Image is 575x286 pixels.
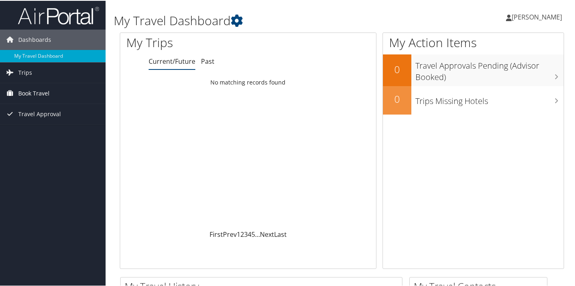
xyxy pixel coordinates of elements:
h1: My Action Items [383,33,564,50]
a: Next [260,229,274,238]
h1: My Trips [126,33,263,50]
a: 1 [237,229,240,238]
a: 5 [251,229,255,238]
h2: 0 [383,91,411,105]
a: Current/Future [149,56,195,65]
a: [PERSON_NAME] [506,4,570,28]
span: Travel Approval [18,103,61,123]
a: 4 [248,229,251,238]
h2: 0 [383,62,411,76]
a: First [210,229,223,238]
span: Dashboards [18,29,51,49]
a: 0Trips Missing Hotels [383,85,564,114]
a: Prev [223,229,237,238]
a: Past [201,56,214,65]
span: Book Travel [18,82,50,103]
a: Last [274,229,287,238]
h3: Travel Approvals Pending (Advisor Booked) [415,55,564,82]
span: … [255,229,260,238]
h3: Trips Missing Hotels [415,91,564,106]
span: Trips [18,62,32,82]
a: 2 [240,229,244,238]
a: 3 [244,229,248,238]
span: [PERSON_NAME] [512,12,562,21]
img: airportal-logo.png [18,5,99,24]
h1: My Travel Dashboard [114,11,418,28]
a: 0Travel Approvals Pending (Advisor Booked) [383,54,564,85]
td: No matching records found [120,74,376,89]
